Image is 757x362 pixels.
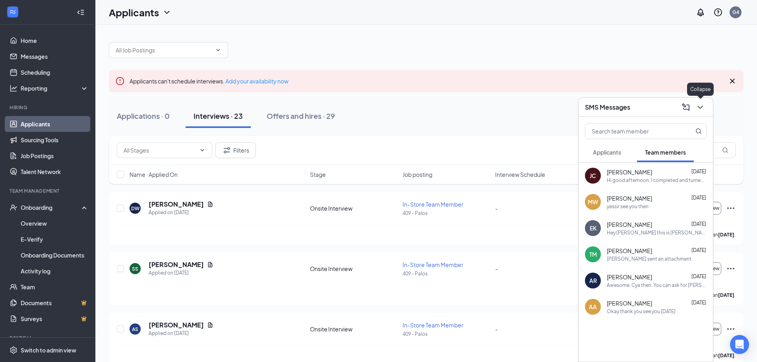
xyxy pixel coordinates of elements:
[691,168,706,174] span: [DATE]
[495,205,498,212] span: -
[607,203,649,210] div: yessir see you then
[21,231,89,247] a: E-Verify
[222,145,232,155] svg: Filter
[109,6,159,19] h1: Applicants
[726,203,736,213] svg: Ellipses
[21,263,89,279] a: Activity log
[732,9,739,15] div: G4
[310,170,326,178] span: Stage
[21,64,89,80] a: Scheduling
[680,101,692,114] button: ComposeMessage
[607,308,676,315] div: Okay thank you see you [DATE]
[21,164,89,180] a: Talent Network
[607,299,652,307] span: [PERSON_NAME]
[115,76,125,86] svg: Error
[21,247,89,263] a: Onboarding Documents
[696,8,705,17] svg: Notifications
[730,335,749,354] div: Open Intercom Messenger
[21,132,89,148] a: Sourcing Tools
[607,273,652,281] span: [PERSON_NAME]
[718,292,734,298] b: [DATE]
[267,111,335,121] div: Offers and hires · 29
[403,170,432,178] span: Job posting
[585,124,680,139] input: Search team member
[21,116,89,132] a: Applicants
[77,8,85,16] svg: Collapse
[691,247,706,253] span: [DATE]
[21,148,89,164] a: Job Postings
[116,46,212,54] input: All Job Postings
[199,147,205,153] svg: ChevronDown
[607,177,707,184] div: Hi good afternoon, I completed and turned in the necessary documents needed to move forward with ...
[149,329,213,337] div: Applied on [DATE]
[403,201,463,208] span: In-Store Team Member
[10,84,17,92] svg: Analysis
[149,209,213,217] div: Applied on [DATE]
[310,325,398,333] div: Onsite Interview
[130,77,288,85] span: Applicants can't schedule interviews.
[310,204,398,212] div: Onsite Interview
[21,215,89,231] a: Overview
[21,311,89,327] a: SurveysCrown
[588,198,598,206] div: MW
[207,322,213,328] svg: Document
[21,203,82,211] div: Onboarding
[607,247,652,255] span: [PERSON_NAME]
[645,149,686,156] span: Team members
[403,210,490,217] p: 409 - Palos
[21,33,89,48] a: Home
[403,321,463,329] span: In-Store Team Member
[149,269,213,277] div: Applied on [DATE]
[403,270,490,277] p: 409 - Palos
[149,321,204,329] h5: [PERSON_NAME]
[130,170,178,178] span: Name · Applied On
[132,326,138,333] div: AS
[21,279,89,295] a: Team
[726,324,736,334] svg: Ellipses
[589,303,597,311] div: AA
[718,352,734,358] b: [DATE]
[691,273,706,279] span: [DATE]
[225,77,288,85] a: Add your availability now
[10,104,87,111] div: Hiring
[207,261,213,268] svg: Document
[149,260,204,269] h5: [PERSON_NAME]
[132,265,138,272] div: SS
[691,300,706,306] span: [DATE]
[590,172,596,180] div: JC
[403,331,490,337] p: 409 - Palos
[495,325,498,333] span: -
[607,168,652,176] span: [PERSON_NAME]
[9,8,17,16] svg: WorkstreamLogo
[215,142,256,158] button: Filter Filters
[585,103,630,112] h3: SMS Messages
[10,188,87,194] div: Team Management
[10,335,87,341] div: Payroll
[607,194,652,202] span: [PERSON_NAME]
[722,147,728,153] svg: MagnifyingGlass
[607,282,707,288] div: Awesome, Cya then. You can ask for [PERSON_NAME].
[695,103,705,112] svg: ChevronDown
[728,76,737,86] svg: Cross
[149,200,204,209] h5: [PERSON_NAME]
[10,203,17,211] svg: UserCheck
[607,221,652,228] span: [PERSON_NAME]
[131,205,139,212] div: DW
[726,264,736,273] svg: Ellipses
[21,295,89,311] a: DocumentsCrown
[495,265,498,272] span: -
[589,277,597,285] div: AR
[310,265,398,273] div: Onsite Interview
[691,195,706,201] span: [DATE]
[21,48,89,64] a: Messages
[607,229,707,236] div: Hey [PERSON_NAME] this is [PERSON_NAME] we interviewed [DATE] at the [GEOGRAPHIC_DATA] location. ...
[162,8,172,17] svg: ChevronDown
[607,256,691,262] div: [PERSON_NAME] sent an attachment
[117,111,170,121] div: Applications · 0
[21,346,76,354] div: Switch to admin view
[194,111,243,121] div: Interviews · 23
[713,8,723,17] svg: QuestionInfo
[695,128,702,134] svg: MagnifyingGlass
[207,201,213,207] svg: Document
[403,261,463,268] span: In-Store Team Member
